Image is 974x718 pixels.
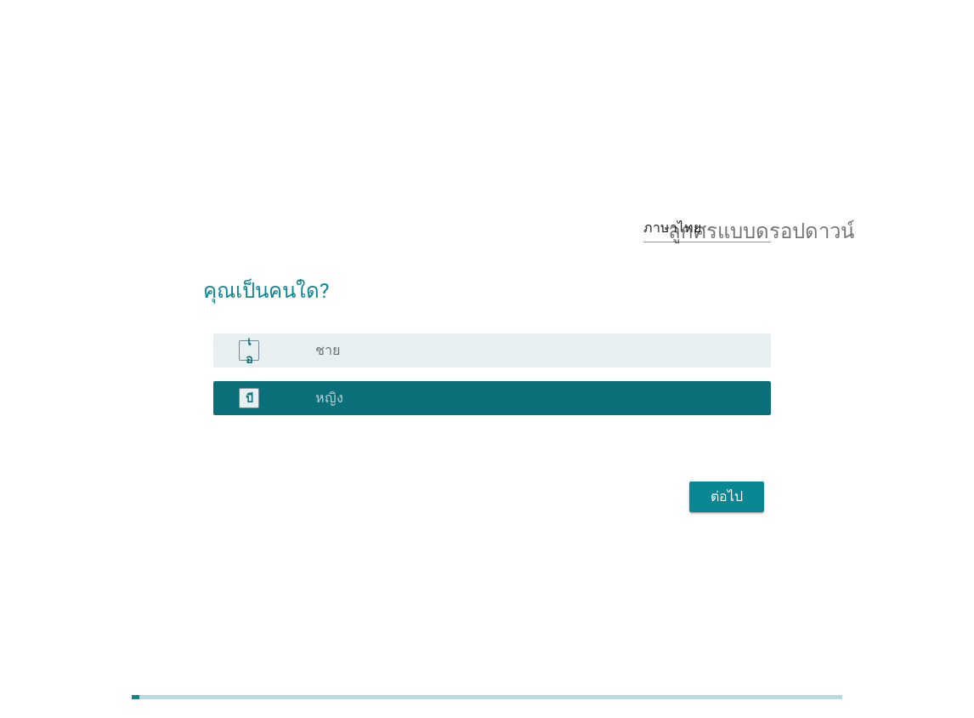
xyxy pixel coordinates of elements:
font: เอ [246,334,252,366]
font: หญิง [315,390,343,406]
button: ต่อไป [689,482,764,512]
font: ลูกศรแบบดรอปดาวน์ [668,218,854,238]
font: ต่อไป [711,488,743,504]
font: ชาย [315,342,340,358]
font: บี [246,391,253,405]
font: คุณเป็นคนใด? [203,279,329,303]
font: ภาษาไทย [643,219,701,236]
